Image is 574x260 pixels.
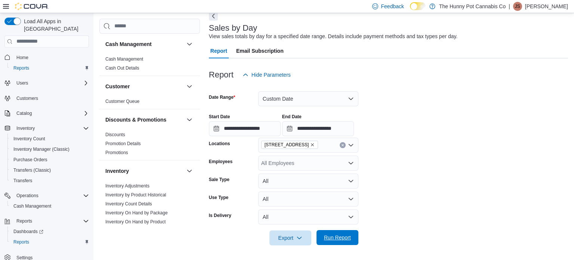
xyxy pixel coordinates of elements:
a: Promotion Details [105,141,141,146]
h3: Sales by Day [209,24,257,33]
label: Start Date [209,114,230,120]
span: [STREET_ADDRESS] [265,141,309,149]
span: Reports [13,239,29,245]
span: Purchase Orders [10,155,89,164]
span: Customer Queue [105,98,139,104]
span: Inventory by Product Historical [105,192,166,198]
button: Inventory Manager (Classic) [7,144,92,155]
span: Inventory Count [13,136,45,142]
p: The Hunny Pot Cannabis Co [439,2,506,11]
button: Cash Management [105,40,183,48]
span: Reports [10,64,89,73]
button: All [258,192,358,207]
div: Cash Management [99,55,200,76]
button: Remove 2500 Hurontario St from selection in this group [310,143,315,147]
button: Discounts & Promotions [185,115,194,124]
a: Home [13,53,31,62]
span: Reports [13,65,29,71]
span: Dashboards [13,229,43,235]
button: All [258,209,358,224]
button: Users [1,78,92,88]
span: Inventory Count [10,134,89,143]
label: Date Range [209,94,235,100]
h3: Customer [105,83,130,90]
span: Cash Management [10,202,89,211]
button: Customers [1,93,92,104]
label: End Date [282,114,302,120]
span: Inventory Adjustments [105,183,149,189]
button: Reports [1,216,92,226]
a: Inventory On Hand by Package [105,210,168,215]
span: Inventory Manager (Classic) [10,145,89,154]
button: All [258,174,358,189]
a: Inventory Count [10,134,48,143]
span: Run Report [324,234,351,241]
a: Reports [10,64,32,73]
button: Transfers [7,175,92,186]
button: Next [209,12,218,21]
p: [PERSON_NAME] [525,2,568,11]
button: Open list of options [348,160,354,166]
input: Dark Mode [410,2,426,10]
span: Inventory Manager (Classic) [13,146,70,152]
button: Inventory [1,123,92,134]
a: Inventory by Product Historical [105,192,166,198]
h3: Inventory [105,167,129,175]
a: Inventory Transactions [105,228,151,233]
h3: Discounts & Promotions [105,116,166,123]
button: Home [1,52,92,63]
span: Reports [13,217,89,226]
a: Cash Out Details [105,65,139,71]
a: Transfers [10,176,35,185]
a: Customers [13,94,41,103]
a: Cash Management [105,56,143,62]
button: Catalog [13,109,35,118]
button: Inventory [185,166,194,175]
span: Report [210,43,227,58]
a: Inventory Count Details [105,201,152,207]
span: Catalog [16,110,32,116]
span: Export [274,230,307,245]
button: Cash Management [185,40,194,49]
span: Customers [16,95,38,101]
span: Customers [13,94,89,103]
span: Purchase Orders [13,157,47,163]
a: Inventory Adjustments [105,183,149,189]
button: Transfers (Classic) [7,165,92,175]
input: Press the down key to open a popover containing a calendar. [209,121,281,136]
span: Transfers (Classic) [13,167,51,173]
span: Discounts [105,132,125,138]
a: Purchase Orders [10,155,50,164]
span: Catalog [13,109,89,118]
p: | [509,2,510,11]
span: JS [515,2,520,11]
button: Catalog [1,108,92,119]
label: Sale Type [209,177,229,183]
div: View sales totals by day for a specified date range. Details include payment methods and tax type... [209,33,458,40]
button: Customer [105,83,183,90]
button: Discounts & Promotions [105,116,183,123]
button: Run Report [317,230,358,245]
span: Home [13,53,89,62]
span: Inventory Count Details [105,201,152,207]
span: Email Subscription [236,43,284,58]
span: Transfers [13,178,32,184]
span: Cash Management [13,203,51,209]
a: Discounts [105,132,125,137]
div: Jessica Steinmetz [513,2,522,11]
h3: Report [209,70,234,79]
a: Inventory On Hand by Product [105,219,166,224]
a: Cash Management [10,202,54,211]
button: Users [13,79,31,88]
button: Hide Parameters [240,67,294,82]
button: Inventory Count [7,134,92,144]
button: Custom Date [258,91,358,106]
span: Promotion Details [105,141,141,147]
span: Reports [10,238,89,247]
span: Dashboards [10,227,89,236]
label: Employees [209,159,232,165]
